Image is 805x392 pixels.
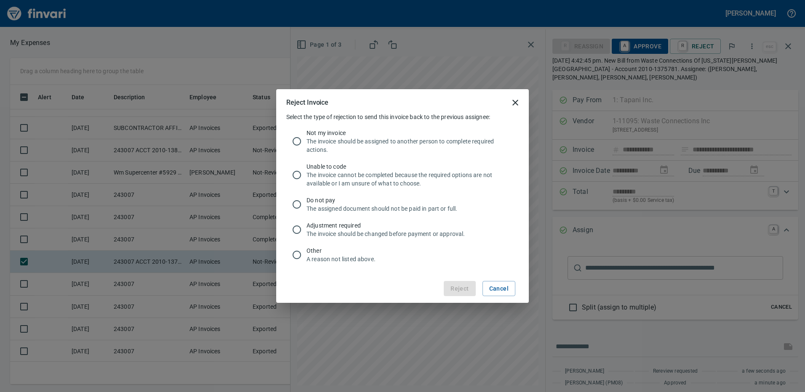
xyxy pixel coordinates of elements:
span: Other [307,246,512,255]
div: Adjustment requiredThe invoice should be changed before payment or approval. [286,217,519,242]
div: OtherA reason not listed above. [286,242,519,268]
span: Do not pay [307,196,512,204]
div: Do not payThe assigned document should not be paid in part or full. [286,192,519,217]
div: Unable to codeThe invoice cannot be completed because the required options are not available or I... [286,158,519,192]
p: The invoice cannot be completed because the required options are not available or I am unsure of ... [307,171,512,188]
h5: Reject Invoice [286,98,328,107]
p: The invoice should be changed before payment or approval. [307,230,512,238]
span: Cancel [489,283,509,294]
p: A reason not listed above. [307,255,512,263]
span: Unable to code [307,162,512,171]
div: Not my invoiceThe invoice should be assigned to another person to complete required actions. [286,124,519,158]
p: The invoice should be assigned to another person to complete required actions. [307,137,512,154]
span: Not my invoice [307,129,512,137]
span: Adjustment required [307,221,512,230]
button: Cancel [482,281,515,297]
span: Select the type of rejection to send this invoice back to the previous assignee: [286,114,490,120]
button: close [505,93,525,113]
p: The assigned document should not be paid in part or full. [307,204,512,213]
